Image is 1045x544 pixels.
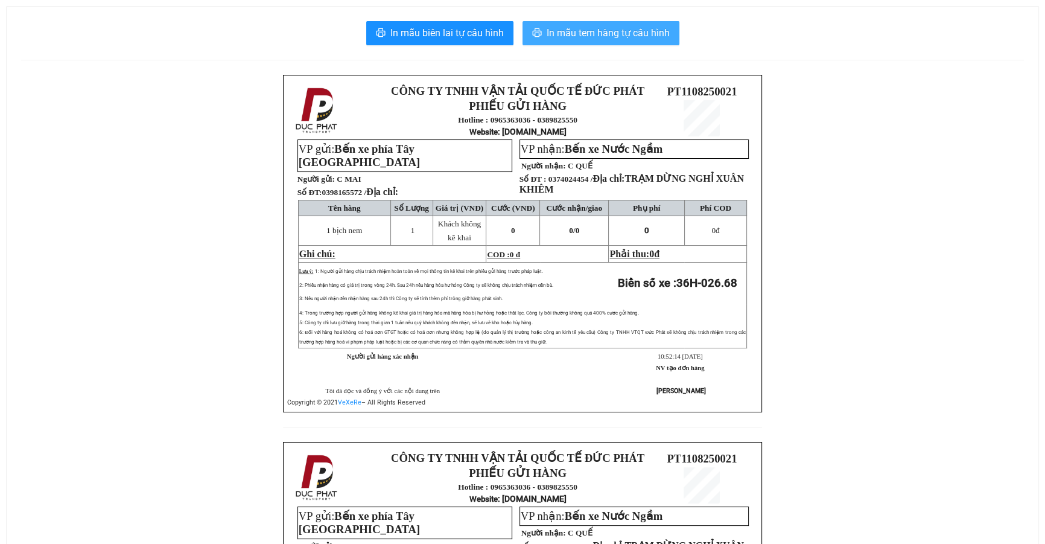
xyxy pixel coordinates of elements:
span: Giá trị (VNĐ) [436,203,484,213]
span: Bến xe Nước Ngầm [565,142,663,155]
span: 5: Công ty chỉ lưu giữ hàng trong thời gian 1 tuần nếu quý khách không đến nhận, sẽ lưu về kho ho... [299,320,533,325]
span: đ [711,226,719,235]
strong: : [DOMAIN_NAME] [469,127,567,136]
span: Tôi đã đọc và đồng ý với các nội dung trên [325,388,440,394]
strong: Số ĐT : [519,174,547,184]
span: PT1108250021 [667,85,737,98]
span: Ghi chú: [299,249,335,259]
button: printerIn mẫu tem hàng tự cấu hình [522,21,679,45]
span: 1 bịch nem [326,226,363,235]
span: 0 [511,226,515,235]
strong: PHIẾU GỬI HÀNG [469,467,567,479]
span: 10:52:14 [DATE] [658,353,703,360]
span: 0398165572 / [322,188,398,197]
span: COD : [487,250,520,259]
span: 0374024454 / [519,174,744,194]
span: Phụ phí [633,203,660,213]
span: Phải thu: [609,249,659,259]
span: Bến xe Nước Ngầm [565,510,663,522]
button: printerIn mẫu biên lai tự cấu hình [366,21,513,45]
span: Phí COD [700,203,731,213]
span: 0 [649,249,654,259]
span: In mẫu tem hàng tự cấu hình [547,25,670,40]
span: Địa chỉ: [366,187,398,197]
span: 0 [711,226,716,235]
strong: NV tạo đơn hàng [656,365,704,371]
span: 1 [410,226,415,235]
span: VP nhận: [521,142,663,155]
span: 0 đ [510,250,520,259]
strong: : [DOMAIN_NAME] [469,494,567,504]
img: logo [292,452,343,503]
span: Copyright © 2021 – All Rights Reserved [287,398,425,406]
span: VP gửi: [299,510,420,536]
span: Số Lượng [394,203,429,213]
span: Cước nhận/giao [546,203,602,213]
strong: CÔNG TY TNHH VẬN TẢI QUỐC TẾ ĐỨC PHÁT [391,85,644,97]
span: VP gửi: [299,142,420,168]
img: logo [292,85,343,136]
strong: CÔNG TY TNHH VẬN TẢI QUỐC TẾ ĐỨC PHÁT [391,452,644,464]
span: Khách không kê khai [438,219,481,242]
strong: Người nhận: [521,528,566,537]
span: In mẫu biên lai tự cấu hình [390,25,504,40]
span: 2: Phiếu nhận hàng có giá trị trong vòng 24h. Sau 24h nếu hàng hóa hư hỏng Công ty sẽ không chịu ... [299,283,553,288]
span: đ [654,249,659,259]
span: Địa chỉ: [519,173,744,194]
span: printer [532,28,542,39]
span: 3: Nếu người nhận đến nhận hàng sau 24h thì Công ty sẽ tính thêm phí trông giữ hàng phát sinh. [299,296,503,301]
span: Lưu ý: [299,269,313,274]
strong: Người gửi: [297,174,335,184]
span: Cước (VNĐ) [491,203,535,213]
span: C MAI [337,174,361,184]
span: 4: Trong trường hợp người gửi hàng không kê khai giá trị hàng hóa mà hàng hóa bị hư hỏng hoặc thấ... [299,310,639,316]
span: C QUẾ [568,528,592,537]
strong: Biển số xe : [618,277,737,290]
span: 6: Đối với hàng hoá không có hoá đơn GTGT hoặc có hoá đơn nhưng không hợp lệ (do quản lý thị trườ... [299,330,746,345]
span: 36H-026.68 [676,277,737,290]
span: Bến xe phía Tây [GEOGRAPHIC_DATA] [299,142,420,168]
strong: [PERSON_NAME] [656,387,706,395]
strong: Người gửi hàng xác nhận [347,353,419,360]
strong: Số ĐT: [297,188,398,197]
strong: Người nhận: [521,161,566,170]
strong: Hotline : 0965363036 - 0389825550 [458,482,577,491]
span: Tên hàng [328,203,361,213]
span: Website [469,127,498,136]
span: 1: Người gửi hàng chịu trách nhiệm hoàn toàn về mọi thông tin kê khai trên phiếu gửi hàng trước p... [315,269,543,274]
span: PT1108250021 [667,452,737,465]
span: C QUẾ [568,161,592,170]
strong: Hotline : 0965363036 - 0389825550 [458,115,577,124]
span: Bến xe phía Tây [GEOGRAPHIC_DATA] [299,510,420,536]
span: 0 [644,226,649,235]
span: TRẠM DỪNG NGHỈ XUÂN KHIÊM [519,173,744,194]
strong: PHIẾU GỬI HÀNG [469,100,567,112]
span: printer [376,28,386,39]
span: 0 [576,226,580,235]
a: VeXeRe [338,398,361,406]
span: Website [469,494,498,504]
span: 0/ [569,226,579,235]
span: VP nhận: [521,510,663,522]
